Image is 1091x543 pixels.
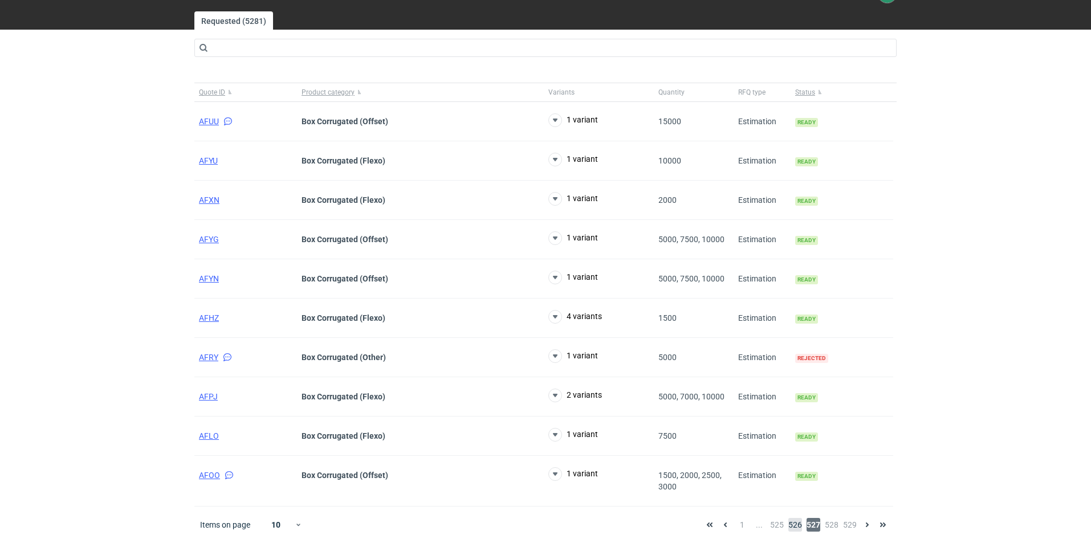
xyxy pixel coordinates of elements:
[791,83,893,101] button: Status
[199,117,219,126] span: AFUU
[199,195,219,205] a: AFXN
[199,392,218,401] a: AFPJ
[795,393,818,402] span: Ready
[200,519,250,530] span: Items on page
[199,313,219,322] a: AFHZ
[548,231,598,245] button: 1 variant
[825,518,838,532] span: 528
[807,518,820,532] span: 527
[548,389,602,402] button: 2 variants
[302,471,388,480] strong: Box Corrugated (Offset)
[658,156,681,165] span: 10000
[795,275,818,284] span: Ready
[795,157,818,166] span: Ready
[548,88,575,97] span: Variants
[658,431,677,440] span: 7500
[734,220,791,259] div: Estimation
[199,274,219,283] a: AFYN
[795,236,818,245] span: Ready
[302,117,388,126] strong: Box Corrugated (Offset)
[795,472,818,481] span: Ready
[734,338,791,377] div: Estimation
[795,354,828,363] span: Rejected
[734,181,791,220] div: Estimation
[734,102,791,141] div: Estimation
[843,518,857,532] span: 529
[548,310,602,324] button: 4 variants
[795,432,818,442] span: Ready
[795,315,818,324] span: Ready
[770,518,784,532] span: 525
[302,274,388,283] strong: Box Corrugated (Offset)
[734,417,791,456] div: Estimation
[658,471,722,491] span: 1500, 2000, 2500, 3000
[734,259,791,299] div: Estimation
[199,156,218,165] a: AFYU
[548,349,598,363] button: 1 variant
[658,235,724,244] span: 5000, 7500, 10000
[658,274,724,283] span: 5000, 7500, 10000
[302,235,388,244] strong: Box Corrugated (Offset)
[194,11,273,30] a: Requested (5281)
[302,195,385,205] strong: Box Corrugated (Flexo)
[302,392,385,401] strong: Box Corrugated (Flexo)
[658,88,685,97] span: Quantity
[199,471,220,480] span: AFOO
[548,113,598,127] button: 1 variant
[302,353,386,362] strong: Box Corrugated (Other)
[302,431,385,440] strong: Box Corrugated (Flexo)
[199,235,219,244] a: AFYG
[658,313,677,322] span: 1500
[194,83,297,101] button: Quote ID
[736,518,748,532] span: 1
[788,518,802,532] span: 526
[548,153,598,166] button: 1 variant
[734,456,791,507] div: Estimation
[548,192,598,206] button: 1 variant
[658,117,681,126] span: 15000
[548,467,598,481] button: 1 variant
[658,353,677,362] span: 5000
[302,88,355,97] span: Product category
[199,88,225,97] span: Quote ID
[795,88,815,97] span: Status
[753,518,766,532] span: ...
[199,117,233,126] a: AFUU
[734,299,791,338] div: Estimation
[738,88,766,97] span: RFQ type
[658,392,724,401] span: 5000, 7000, 10000
[302,313,385,322] strong: Box Corrugated (Flexo)
[795,197,818,206] span: Ready
[199,431,219,440] a: AFLO
[297,83,544,101] button: Product category
[199,471,234,480] a: AFOO
[199,353,218,362] span: AFRY
[548,271,598,284] button: 1 variant
[199,353,232,362] a: AFRY
[548,428,598,442] button: 1 variant
[734,141,791,181] div: Estimation
[258,517,295,533] div: 10
[658,195,677,205] span: 2000
[302,156,385,165] strong: Box Corrugated (Flexo)
[734,377,791,417] div: Estimation
[795,118,818,127] span: Ready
